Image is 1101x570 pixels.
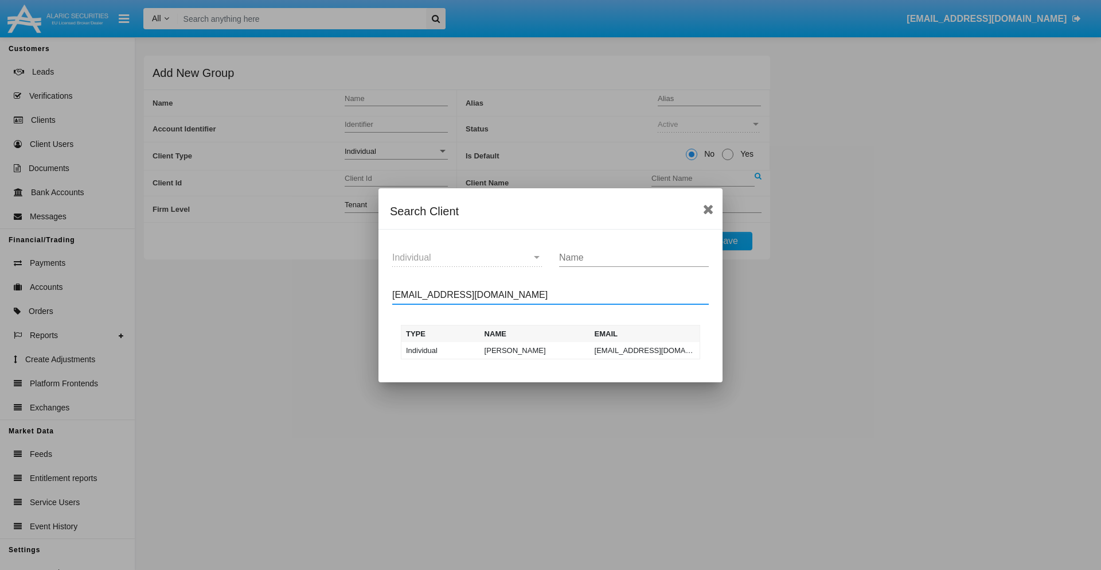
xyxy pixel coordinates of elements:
th: Name [480,325,590,342]
th: Email [590,325,700,342]
td: [PERSON_NAME] [480,342,590,359]
div: Search Client [390,202,711,220]
td: [EMAIL_ADDRESS][DOMAIN_NAME] [590,342,700,359]
td: Individual [401,342,480,359]
th: Type [401,325,480,342]
span: Individual [392,253,431,262]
